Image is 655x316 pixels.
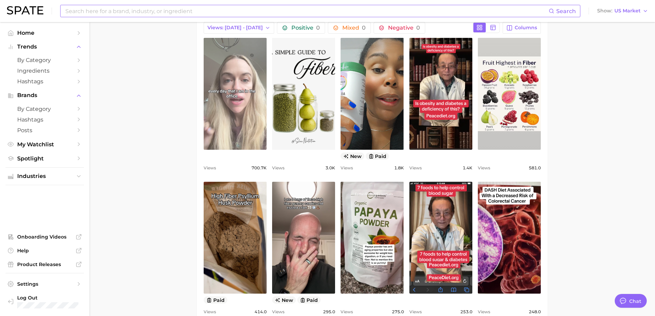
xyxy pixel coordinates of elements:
[597,9,612,13] span: Show
[6,279,84,289] a: Settings
[7,6,43,14] img: SPATE
[6,232,84,242] a: Onboarding Videos
[272,296,296,304] span: new
[17,67,72,74] span: Ingredients
[6,76,84,87] a: Hashtags
[388,25,420,31] span: Negative
[342,25,366,31] span: Mixed
[204,308,216,316] span: Views
[323,308,335,316] span: 295.0
[6,90,84,101] button: Brands
[17,141,72,148] span: My Watchlist
[460,308,472,316] span: 253.0
[6,293,84,310] a: Log out. Currently logged in with e-mail mweisbaum@dotdashmdp.com.
[515,25,537,31] span: Columns
[17,57,72,63] span: by Category
[17,234,72,240] span: Onboarding Videos
[6,245,84,256] a: Help
[6,65,84,76] a: Ingredients
[204,296,227,304] button: paid
[409,164,422,172] span: Views
[6,125,84,136] a: Posts
[6,171,84,181] button: Industries
[316,24,320,31] span: 0
[255,308,267,316] span: 414.0
[65,5,549,17] input: Search here for a brand, industry, or ingredient
[325,164,335,172] span: 3.0k
[6,104,84,114] a: by Category
[6,114,84,125] a: Hashtags
[251,164,267,172] span: 700.7k
[6,42,84,52] button: Trends
[17,106,72,112] span: by Category
[291,25,320,31] span: Positive
[595,7,650,15] button: ShowUS Market
[17,78,72,85] span: Hashtags
[204,22,274,34] button: Views: [DATE] - [DATE]
[529,308,541,316] span: 248.0
[529,164,541,172] span: 581.0
[272,164,284,172] span: Views
[17,116,72,123] span: Hashtags
[614,9,641,13] span: US Market
[6,55,84,65] a: by Category
[204,164,216,172] span: Views
[341,152,364,160] span: new
[297,296,321,304] button: paid
[17,247,72,254] span: Help
[478,308,490,316] span: Views
[17,155,72,162] span: Spotlight
[6,259,84,270] a: Product Releases
[17,92,72,98] span: Brands
[17,44,72,50] span: Trends
[6,28,84,38] a: Home
[17,261,72,267] span: Product Releases
[503,22,541,34] button: Columns
[341,164,353,172] span: Views
[478,164,490,172] span: Views
[17,30,72,36] span: Home
[362,24,366,31] span: 0
[416,24,420,31] span: 0
[556,8,576,14] span: Search
[17,281,72,287] span: Settings
[207,25,263,31] span: Views: [DATE] - [DATE]
[463,164,472,172] span: 1.4k
[6,139,84,150] a: My Watchlist
[17,173,72,179] span: Industries
[392,308,404,316] span: 275.0
[366,152,389,160] button: paid
[272,308,284,316] span: Views
[17,127,72,134] span: Posts
[17,295,96,301] span: Log Out
[341,308,353,316] span: Views
[6,153,84,164] a: Spotlight
[409,308,422,316] span: Views
[394,164,404,172] span: 1.8k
